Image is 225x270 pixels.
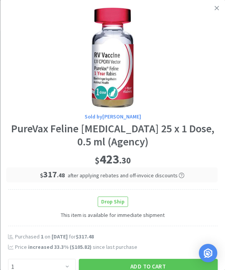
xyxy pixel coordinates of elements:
[71,243,89,250] span: $105.82
[199,244,217,262] div: Open Intercom Messenger
[63,8,163,108] img: 18dc0d8b04d641d285975187320011ff_410701.jpeg
[15,233,217,241] div: Purchased on for
[57,172,65,179] span: . 48
[68,172,184,179] span: after applying rebates and off-invoice discounts
[8,207,217,219] span: This item is available for immediate shipment
[75,233,93,240] span: $317.48
[51,233,67,240] span: [DATE]
[95,155,99,166] span: $
[8,122,217,148] div: PureVax Feline [MEDICAL_DATA] 25 x 1 Dose, 0.5 ml (Agency)
[40,172,43,179] span: $
[119,155,130,166] span: . 30
[15,243,217,251] div: Price since last purchase
[8,112,217,121] div: Sold by [PERSON_NAME]
[28,243,91,250] span: increased 33.3 % ( )
[40,169,65,180] span: 317
[40,233,43,240] span: 1
[98,197,127,207] span: Drop Ship
[95,152,130,167] span: 423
